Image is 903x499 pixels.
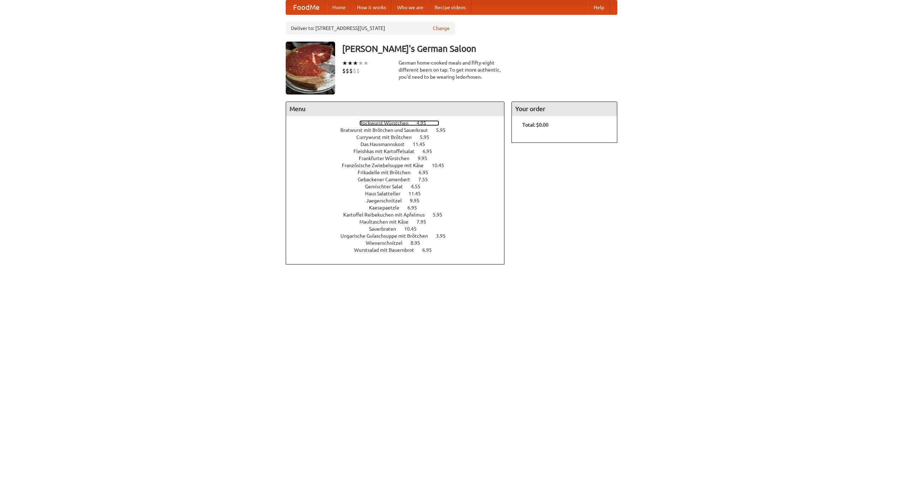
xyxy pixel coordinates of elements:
[418,177,435,182] span: 7.55
[419,170,435,175] span: 6.95
[436,127,453,133] span: 5.95
[358,59,363,67] li: ★
[343,212,432,218] span: Kartoffel Reibekuchen mit Apfelmus
[365,191,434,196] a: Haus Salatteller 11.45
[432,163,451,168] span: 10.45
[359,219,439,225] a: Maultaschen mit Käse 7.95
[422,247,439,253] span: 6.95
[366,240,433,246] a: Wienerschnitzel 8.95
[366,198,432,203] a: Jaegerschnitzel 9.95
[369,205,406,211] span: Kaesepaetzle
[343,212,455,218] a: Kartoffel Reibekuchen mit Apfelmus 5.95
[369,205,430,211] a: Kaesepaetzle 6.95
[356,134,419,140] span: Currywurst mit Brötchen
[342,42,617,56] h3: [PERSON_NAME]'s German Saloon
[365,191,407,196] span: Haus Salatteller
[366,198,409,203] span: Jaegerschnitzel
[411,184,428,189] span: 4.55
[356,134,442,140] a: Currywurst mit Brötchen 5.95
[433,25,450,32] a: Change
[360,141,438,147] a: Das Hausmannskost 11.45
[417,219,433,225] span: 7.95
[358,177,417,182] span: Gebackener Camenbert
[356,67,360,75] li: $
[369,226,403,232] span: Sauerbraten
[407,205,424,211] span: 6.95
[418,156,434,161] span: 9.95
[359,120,416,126] span: Bockwurst Würstchen
[327,0,351,14] a: Home
[369,226,430,232] a: Sauerbraten 10.45
[365,184,434,189] a: Gemischter Salat 4.55
[353,59,358,67] li: ★
[410,198,426,203] span: 9.95
[411,240,427,246] span: 8.95
[359,219,416,225] span: Maultaschen mit Käse
[342,59,347,67] li: ★
[392,0,429,14] a: Who we are
[340,127,459,133] a: Bratwurst mit Brötchen und Sauerkraut 5.95
[351,0,392,14] a: How it works
[360,141,412,147] span: Das Hausmannskost
[588,0,610,14] a: Help
[522,122,549,128] b: Total: $0.00
[349,67,353,75] li: $
[359,156,440,161] a: Frankfurter Würstchen 9.95
[353,148,422,154] span: Fleishkas mit Kartoffelsalat
[408,191,428,196] span: 11.45
[286,0,327,14] a: FoodMe
[354,247,421,253] span: Wurstsalad mit Bauernbrot
[363,59,369,67] li: ★
[358,177,441,182] a: Gebackener Camenbert 7.55
[286,42,335,95] img: angular.jpg
[417,120,433,126] span: 4.95
[340,127,435,133] span: Bratwurst mit Brötchen und Sauerkraut
[413,141,432,147] span: 11.45
[358,170,418,175] span: Frikadelle mit Brötchen
[286,22,455,35] div: Deliver to: [STREET_ADDRESS][US_STATE]
[399,59,504,80] div: German home-cooked meals and fifty-eight different beers on tap. To get more authentic, you'd nee...
[359,120,439,126] a: Bockwurst Würstchen 4.95
[342,163,457,168] a: Französische Zwiebelsuppe mit Käse 10.45
[347,59,353,67] li: ★
[420,134,436,140] span: 5.95
[286,102,504,116] h4: Menu
[429,0,471,14] a: Recipe videos
[353,148,445,154] a: Fleishkas mit Kartoffelsalat 6.95
[342,163,431,168] span: Französische Zwiebelsuppe mit Käse
[358,170,441,175] a: Frikadelle mit Brötchen 6.95
[342,67,346,75] li: $
[354,247,445,253] a: Wurstsalad mit Bauernbrot 6.95
[346,67,349,75] li: $
[436,233,453,239] span: 3.95
[365,184,410,189] span: Gemischter Salat
[423,148,439,154] span: 6.95
[404,226,424,232] span: 10.45
[340,233,435,239] span: Ungarische Gulaschsuppe mit Brötchen
[359,156,417,161] span: Frankfurter Würstchen
[340,233,459,239] a: Ungarische Gulaschsuppe mit Brötchen 3.95
[512,102,617,116] h4: Your order
[433,212,449,218] span: 5.95
[353,67,356,75] li: $
[366,240,410,246] span: Wienerschnitzel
